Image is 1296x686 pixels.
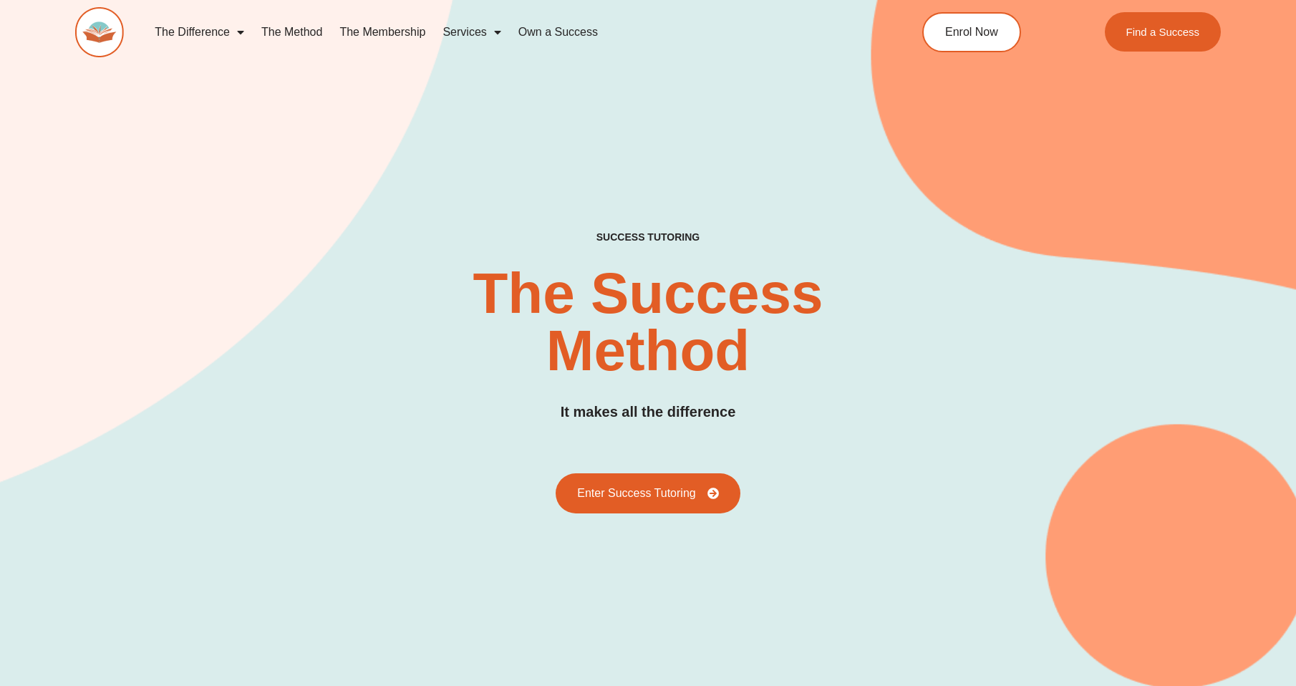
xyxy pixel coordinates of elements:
[434,16,509,49] a: Services
[331,16,434,49] a: The Membership
[556,473,740,513] a: Enter Success Tutoring
[1126,26,1199,37] span: Find a Success
[146,16,856,49] nav: Menu
[389,265,907,380] h2: The Success Method
[922,12,1021,52] a: Enrol Now
[253,16,331,49] a: The Method
[510,16,606,49] a: Own a Success
[146,16,253,49] a: The Difference
[561,401,736,423] h3: It makes all the difference
[577,488,695,499] span: Enter Success Tutoring
[1104,12,1221,52] a: Find a Success
[945,26,998,38] span: Enrol Now
[478,231,818,243] h4: SUCCESS TUTORING​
